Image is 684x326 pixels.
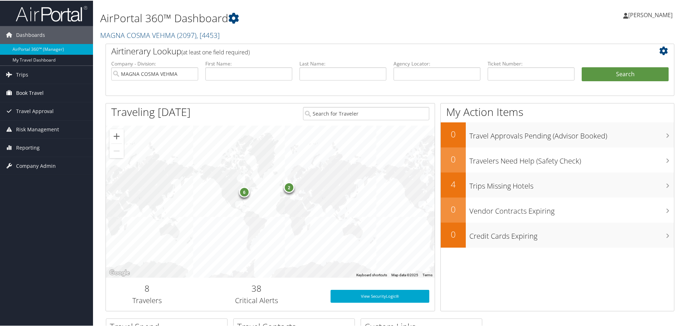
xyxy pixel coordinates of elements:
[194,282,320,294] h2: 38
[111,59,198,67] label: Company - Division:
[628,10,673,18] span: [PERSON_NAME]
[469,127,674,140] h3: Travel Approvals Pending (Advisor Booked)
[299,59,386,67] label: Last Name:
[582,67,669,81] button: Search
[111,295,183,305] h3: Travelers
[16,120,59,138] span: Risk Management
[331,289,429,302] a: View SecurityLogic®
[100,30,220,39] a: MAGNA COSMA VEHMA
[16,65,28,83] span: Trips
[441,147,674,172] a: 0Travelers Need Help (Safety Check)
[441,177,466,190] h2: 4
[111,44,621,57] h2: Airtinerary Lookup
[284,181,294,192] div: 2
[194,295,320,305] h3: Critical Alerts
[441,127,466,140] h2: 0
[441,172,674,197] a: 4Trips Missing Hotels
[441,122,674,147] a: 0Travel Approvals Pending (Advisor Booked)
[108,268,131,277] img: Google
[441,203,466,215] h2: 0
[469,152,674,165] h3: Travelers Need Help (Safety Check)
[109,128,124,143] button: Zoom in
[205,59,292,67] label: First Name:
[16,83,44,101] span: Book Travel
[111,104,191,119] h1: Traveling [DATE]
[108,268,131,277] a: Open this area in Google Maps (opens a new window)
[16,156,56,174] span: Company Admin
[16,102,54,120] span: Travel Approval
[469,227,674,240] h3: Credit Cards Expiring
[16,5,87,21] img: airportal-logo.png
[394,59,480,67] label: Agency Locator:
[303,106,429,120] input: Search for Traveler
[16,138,40,156] span: Reporting
[109,143,124,157] button: Zoom out
[441,228,466,240] h2: 0
[100,10,487,25] h1: AirPortal 360™ Dashboard
[196,30,220,39] span: , [ 4453 ]
[488,59,575,67] label: Ticket Number:
[16,25,45,43] span: Dashboards
[441,152,466,165] h2: 0
[111,282,183,294] h2: 8
[441,222,674,247] a: 0Credit Cards Expiring
[177,30,196,39] span: ( 2097 )
[391,272,418,276] span: Map data ©2025
[441,197,674,222] a: 0Vendor Contracts Expiring
[623,4,680,25] a: [PERSON_NAME]
[181,48,250,55] span: (at least one field required)
[422,272,433,276] a: Terms (opens in new tab)
[469,177,674,190] h3: Trips Missing Hotels
[239,186,249,196] div: 6
[469,202,674,215] h3: Vendor Contracts Expiring
[356,272,387,277] button: Keyboard shortcuts
[441,104,674,119] h1: My Action Items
